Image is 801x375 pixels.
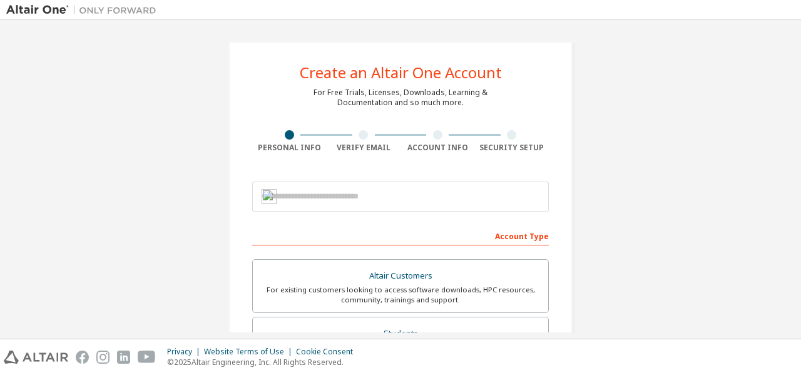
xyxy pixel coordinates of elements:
img: instagram.svg [96,351,110,364]
img: linkedin.svg [117,351,130,364]
div: Verify Email [327,143,401,153]
p: © 2025 Altair Engineering, Inc. All Rights Reserved. [167,357,360,367]
img: altair_logo.svg [4,351,68,364]
div: For existing customers looking to access software downloads, HPC resources, community, trainings ... [260,285,541,305]
div: Cookie Consent [296,347,360,357]
div: Students [260,325,541,342]
div: Privacy [167,347,204,357]
div: Altair Customers [260,267,541,285]
img: npw-badge-icon-locked.svg [262,189,277,204]
div: Account Type [252,225,549,245]
img: facebook.svg [76,351,89,364]
div: Create an Altair One Account [300,65,502,80]
div: Personal Info [252,143,327,153]
div: For Free Trials, Licenses, Downloads, Learning & Documentation and so much more. [314,88,487,108]
div: Security Setup [475,143,549,153]
img: youtube.svg [138,351,156,364]
div: Website Terms of Use [204,347,296,357]
div: Account Info [400,143,475,153]
img: Altair One [6,4,163,16]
